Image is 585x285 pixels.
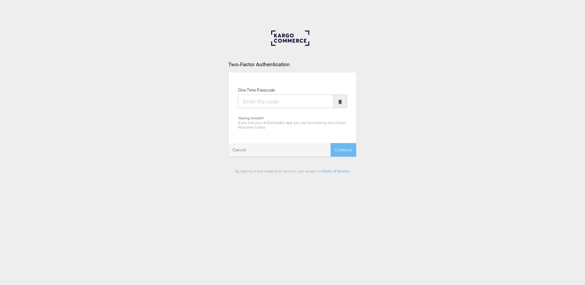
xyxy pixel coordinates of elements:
span: If you lost your authenticator app, you can try entering one of your Recovery Codes [238,120,346,129]
div: Two-Factor Authentication [229,61,356,68]
b: Having trouble? [238,116,264,120]
input: Enter the code [238,95,334,108]
label: One Time Passcode [238,87,275,93]
a: Terms of Service [322,169,349,173]
div: By signing in and creating an account, you accept our . [229,169,356,173]
a: Cancel [229,143,250,157]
